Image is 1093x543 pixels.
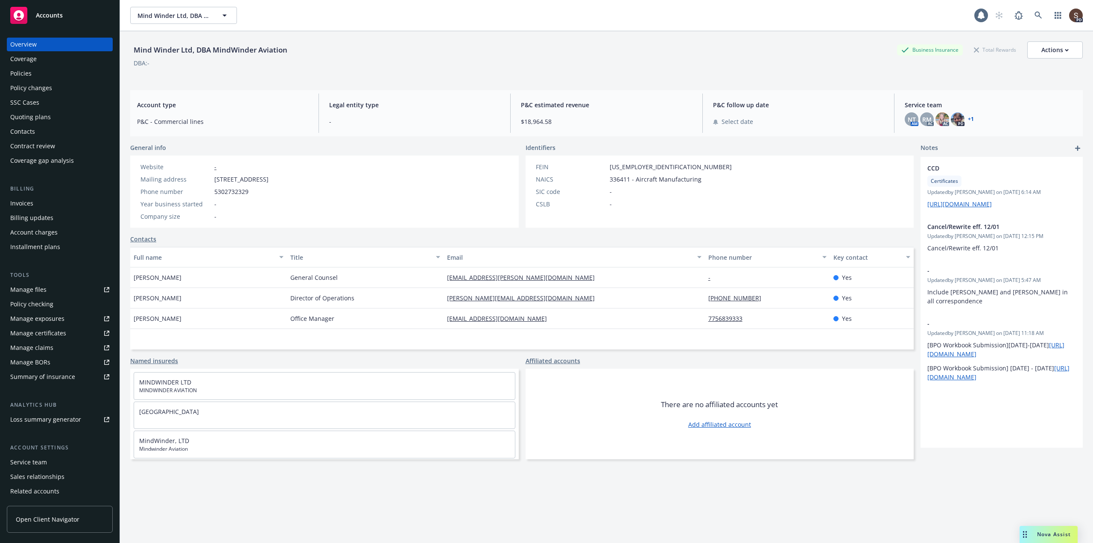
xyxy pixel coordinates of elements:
a: Accounts [7,3,113,27]
div: SSC Cases [10,96,39,109]
a: - [214,163,216,171]
span: General Counsel [290,273,338,282]
div: CSLB [536,200,606,208]
a: Report a Bug [1010,7,1027,24]
a: Affiliated accounts [526,356,580,365]
span: [US_EMPLOYER_IDENTIFICATION_NUMBER] [610,162,732,171]
div: Billing updates [10,211,53,225]
a: Named insureds [130,356,178,365]
span: 336411 - Aircraft Manufacturing [610,175,701,184]
span: Updated by [PERSON_NAME] on [DATE] 11:18 AM [927,329,1076,337]
span: $18,964.58 [521,117,692,126]
span: - [214,212,216,221]
a: Coverage [7,52,113,66]
a: Manage claims [7,341,113,355]
a: Manage files [7,283,113,296]
span: Nova Assist [1037,531,1071,538]
a: Billing updates [7,211,113,225]
div: Title [290,253,431,262]
a: [GEOGRAPHIC_DATA] [139,408,199,416]
span: 5302732329 [214,187,248,196]
div: -Updatedby [PERSON_NAME] on [DATE] 11:18 AM[BPO Workbook Submission][DATE]-[DATE][URL][DOMAIN_NAM... [921,312,1083,388]
span: Cancel/Rewrite eff. 12/01 [927,244,999,252]
div: NAICS [536,175,606,184]
a: Manage exposures [7,312,113,326]
a: Contract review [7,139,113,153]
button: Email [444,247,705,267]
a: Coverage gap analysis [7,154,113,167]
img: photo [1069,9,1083,22]
div: Billing [7,185,113,193]
a: Policy changes [7,81,113,95]
span: RM [922,115,932,124]
a: Policy checking [7,297,113,311]
div: Quoting plans [10,110,51,124]
a: Manage BORs [7,355,113,369]
span: P&C - Commercial lines [137,117,308,126]
p: [BPO Workbook Submission] [DATE] - [DATE] [927,364,1076,382]
a: [EMAIL_ADDRESS][PERSON_NAME][DOMAIN_NAME] [447,273,602,282]
a: MindWinder, LTD [139,437,189,445]
button: Key contact [830,247,914,267]
div: Policy changes [10,81,52,95]
a: Service team [7,455,113,469]
a: Quoting plans [7,110,113,124]
img: photo [935,112,949,126]
button: Nova Assist [1020,526,1078,543]
div: Manage certificates [10,326,66,340]
span: Identifiers [526,143,555,152]
div: Cancel/Rewrite eff. 12/01Updatedby [PERSON_NAME] on [DATE] 12:15 PMCancel/Rewrite eff. 12/01 [921,215,1083,259]
div: Loss summary generator [10,413,81,426]
a: Contacts [130,235,156,244]
a: Switch app [1049,7,1067,24]
a: +1 [968,117,974,122]
span: - [214,200,216,208]
span: Account type [137,100,308,109]
span: P&C estimated revenue [521,100,692,109]
div: Phone number [140,187,211,196]
span: Service team [905,100,1076,109]
div: Account charges [10,226,58,239]
a: SSC Cases [7,96,113,109]
img: photo [951,112,964,126]
span: - [927,319,1054,328]
span: Legal entity type [329,100,500,109]
div: Summary of insurance [10,370,75,384]
span: NT [908,115,916,124]
span: Cancel/Rewrite eff. 12/01 [927,222,1054,231]
span: [STREET_ADDRESS] [214,175,269,184]
a: Start snowing [991,7,1008,24]
button: Full name [130,247,287,267]
a: Loss summary generator [7,413,113,426]
a: Invoices [7,197,113,210]
button: Phone number [705,247,830,267]
span: Select date [722,117,753,126]
div: FEIN [536,162,606,171]
div: Service team [10,455,47,469]
div: Manage BORs [10,355,50,369]
span: Mindwinder Aviation [139,445,510,453]
button: Actions [1027,41,1083,59]
span: Updated by [PERSON_NAME] on [DATE] 5:47 AM [927,276,1076,284]
div: Manage claims [10,341,53,355]
span: Accounts [36,12,63,19]
div: Tools [7,271,113,279]
div: Mailing address [140,175,211,184]
span: [PERSON_NAME] [134,273,181,282]
span: Mind Winder Ltd, DBA MindWinder Aviation [137,11,211,20]
span: - [329,117,500,126]
span: Office Manager [290,314,334,323]
div: Policies [10,67,32,80]
div: Website [140,162,211,171]
div: -Updatedby [PERSON_NAME] on [DATE] 5:47 AMInclude [PERSON_NAME] and [PERSON_NAME] in all correspo... [921,259,1083,312]
a: Summary of insurance [7,370,113,384]
button: Mind Winder Ltd, DBA MindWinder Aviation [130,7,237,24]
div: DBA: - [134,59,149,68]
a: - [708,273,717,282]
a: Contacts [7,125,113,138]
a: Policies [7,67,113,80]
span: P&C follow up date [713,100,884,109]
a: add [1073,143,1083,153]
div: Invoices [10,197,33,210]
